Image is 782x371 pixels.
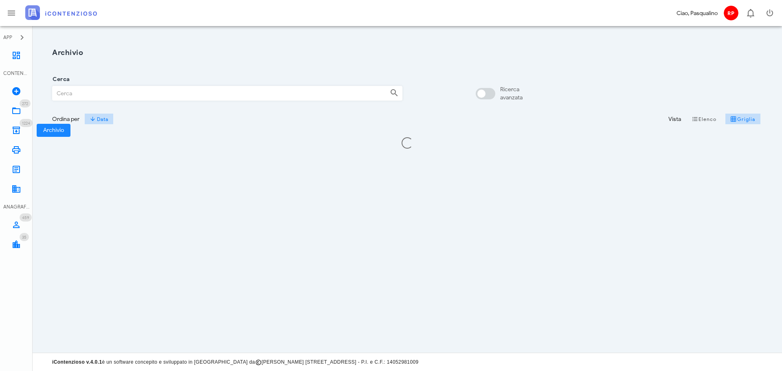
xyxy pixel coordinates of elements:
[3,203,29,211] div: ANAGRAFICA
[677,9,718,18] div: Ciao, Pasqualino
[20,99,31,108] span: Distintivo
[686,113,722,125] button: Elenco
[25,5,97,20] img: logo-text-2x.png
[84,113,114,125] button: Data
[730,116,756,122] span: Griglia
[20,233,29,241] span: Distintivo
[22,215,29,220] span: 459
[50,75,70,83] label: Cerca
[500,86,523,102] div: Ricerca avanzata
[22,121,30,126] span: 1224
[668,115,681,123] div: Vista
[3,70,29,77] div: CONTENZIOSO
[52,115,79,123] div: Ordina per
[20,213,32,222] span: Distintivo
[22,235,26,240] span: 35
[52,47,762,58] h1: Archivio
[52,359,102,365] strong: iContenzioso v.4.0.1
[22,101,28,106] span: 272
[692,116,717,122] span: Elenco
[740,3,760,23] button: Distintivo
[90,116,108,122] span: Data
[53,86,383,100] input: Cerca
[20,119,33,127] span: Distintivo
[724,6,738,20] span: RP
[721,3,740,23] button: RP
[725,113,761,125] button: Griglia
